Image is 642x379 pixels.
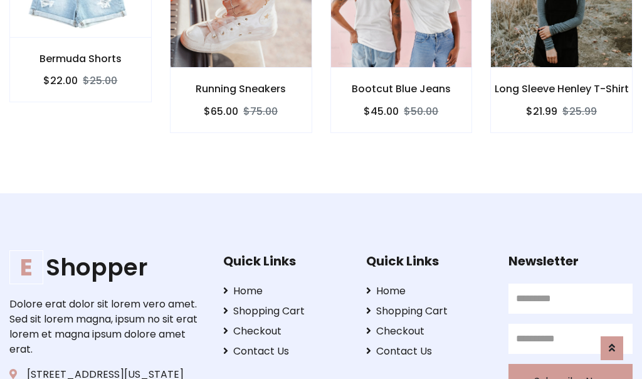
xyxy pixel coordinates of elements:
h6: $45.00 [364,105,399,117]
h1: Shopper [9,254,204,282]
a: Checkout [366,324,490,339]
h5: Quick Links [223,254,347,269]
a: Contact Us [223,344,347,359]
del: $75.00 [243,104,278,119]
h5: Newsletter [508,254,633,269]
a: Contact Us [366,344,490,359]
h5: Quick Links [366,254,490,269]
a: Home [223,284,347,299]
a: Shopping Cart [366,304,490,319]
h6: Bermuda Shorts [10,53,151,65]
p: Dolore erat dolor sit lorem vero amet. Sed sit lorem magna, ipsum no sit erat lorem et magna ipsu... [9,297,204,357]
a: EShopper [9,254,204,282]
a: Shopping Cart [223,304,347,319]
h6: $21.99 [526,105,557,117]
h6: Bootcut Blue Jeans [331,83,472,95]
del: $50.00 [404,104,438,119]
h6: Running Sneakers [171,83,312,95]
del: $25.00 [83,73,117,88]
h6: $65.00 [204,105,238,117]
span: E [9,250,43,284]
h6: $22.00 [43,75,78,87]
a: Checkout [223,324,347,339]
a: Home [366,284,490,299]
del: $25.99 [562,104,597,119]
h6: Long Sleeve Henley T-Shirt [491,83,632,95]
